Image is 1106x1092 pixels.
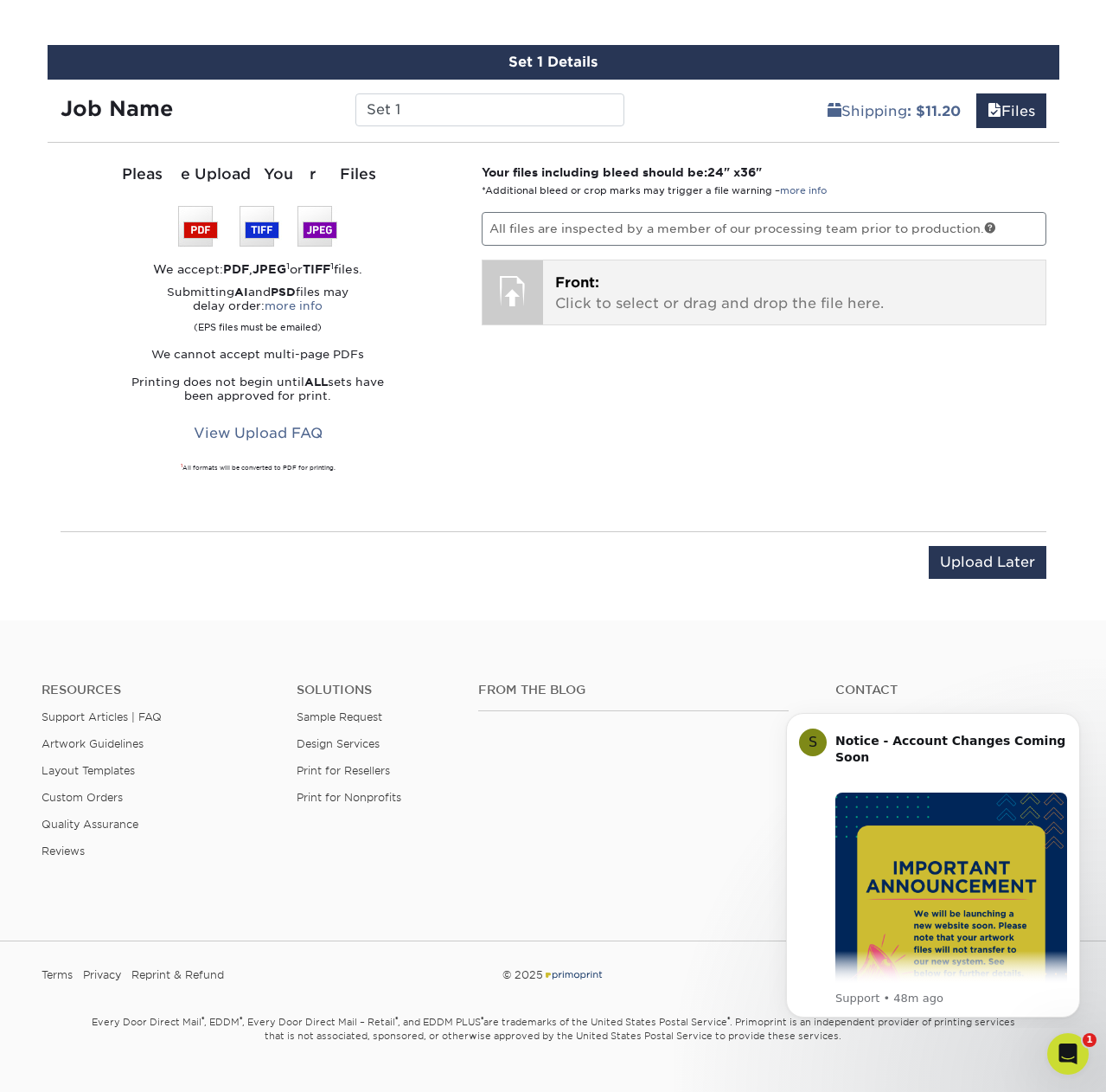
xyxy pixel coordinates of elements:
[61,464,457,472] div: All formats will be converted to PDF for printing.
[482,212,1046,245] p: All files are inspected by a member of our processing team prior to production.
[61,348,457,362] p: We cannot accept multi-page PDFs
[482,185,827,196] small: *Additional bleed or crop marks may trigger a file warning –
[330,260,334,271] sup: 1
[42,737,144,750] a: Artwork Guidelines
[816,93,972,128] a: Shipping: $11.20
[1083,1033,1096,1047] span: 1
[61,96,173,121] strong: Job Name
[61,164,457,186] div: Please Upload Your Files
[304,376,328,389] strong: ALL
[83,962,121,988] a: Privacy
[780,185,827,196] a: more info
[286,260,290,271] sup: 1
[265,299,323,312] a: more info
[297,683,453,697] h4: Solutions
[760,697,1106,1028] iframe: Intercom notifications message
[61,286,457,334] p: Submitting and files may delay order:
[378,962,727,988] div: © 2025
[48,1009,1059,1085] small: Every Door Direct Mail , EDDM , Every Door Direct Mail – Retail , and EDDM PLUS are trademarks of...
[181,463,182,468] sup: 1
[234,286,248,299] strong: AI
[48,45,1059,80] div: Set 1 Details
[478,683,789,697] h4: From the Blog
[395,1015,398,1024] sup: ®
[543,968,604,981] img: Primoprint
[131,962,224,988] a: Reprint & Refund
[297,791,401,804] a: Print for Nonprofits
[194,313,322,334] small: (EPS files must be emailed)
[42,962,73,988] a: Terms
[555,273,1033,314] p: Click to select or drag and drop the file here.
[271,286,296,299] strong: PSD
[976,93,1046,128] a: Files
[929,546,1046,579] input: Upload Later
[303,262,330,276] strong: TIFF
[707,165,724,179] span: 24
[182,417,334,450] a: View Upload FAQ
[482,165,762,179] strong: Your files including bleed should be: " x "
[42,683,271,697] h4: Resources
[42,791,123,804] a: Custom Orders
[740,165,756,179] span: 36
[4,1039,147,1086] iframe: Google Customer Reviews
[555,274,599,291] span: Front:
[42,710,162,723] a: Support Articles | FAQ
[42,764,135,777] a: Layout Templates
[253,262,286,276] strong: JPEG
[355,93,624,126] input: Enter a job name
[201,1015,204,1024] sup: ®
[727,1015,730,1024] sup: ®
[988,103,1001,119] span: files
[828,103,841,119] span: shipping
[835,683,1064,697] a: Contact
[1047,1033,1089,1075] iframe: Intercom live chat
[178,206,337,247] img: We accept: PSD, TIFF, or JPEG (JPG)
[297,710,382,723] a: Sample Request
[240,1015,242,1024] sup: ®
[42,818,138,831] a: Quality Assurance
[297,764,390,777] a: Print for Resellers
[223,262,249,276] strong: PDF
[42,845,85,858] a: Reviews
[297,737,380,750] a: Design Services
[61,260,457,278] div: We accept: , or files.
[61,376,457,403] p: Printing does not begin until sets have been approved for print.
[907,103,961,119] b: : $11.20
[481,1015,483,1024] sup: ®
